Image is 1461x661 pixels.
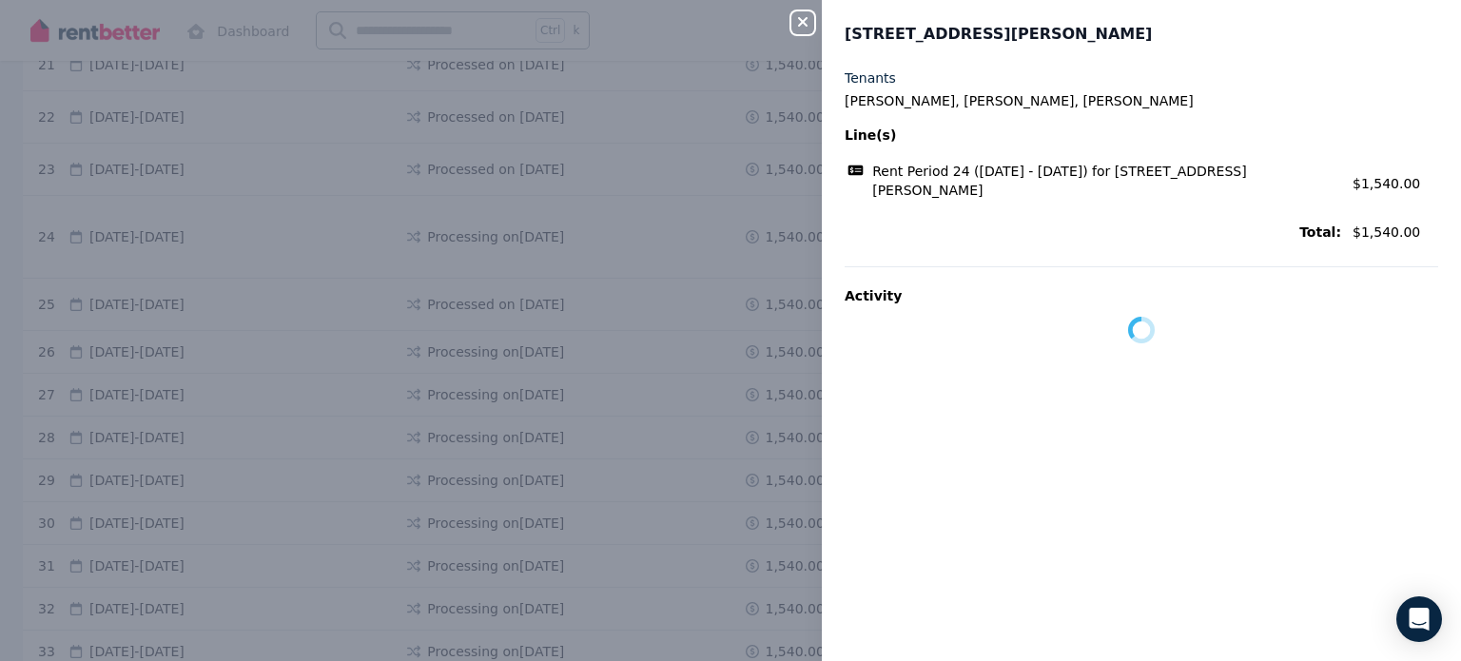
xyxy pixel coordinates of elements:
span: [STREET_ADDRESS][PERSON_NAME] [845,23,1152,46]
span: $1,540.00 [1353,223,1438,242]
span: Rent Period 24 ([DATE] - [DATE]) for [STREET_ADDRESS][PERSON_NAME] [872,162,1341,200]
span: Total: [845,223,1341,242]
p: Activity [845,286,1438,305]
legend: [PERSON_NAME], [PERSON_NAME], [PERSON_NAME] [845,91,1438,110]
label: Tenants [845,68,896,87]
span: $1,540.00 [1353,176,1420,191]
div: Open Intercom Messenger [1396,596,1442,642]
span: Line(s) [845,126,1341,145]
